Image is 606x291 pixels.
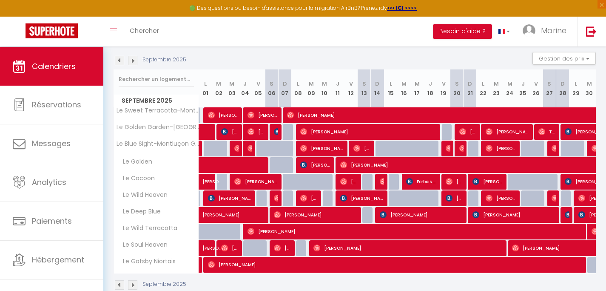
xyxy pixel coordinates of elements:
th: 30 [583,69,596,107]
abbr: M [507,80,512,88]
th: 09 [304,69,318,107]
span: Le Gatsby Niortais [115,257,178,266]
span: [PERSON_NAME] [300,190,318,206]
span: [PERSON_NAME] [234,140,239,156]
img: ... [523,24,535,37]
th: 11 [331,69,344,107]
th: 21 [464,69,477,107]
span: [PERSON_NAME] [208,256,581,273]
abbr: S [362,80,366,88]
span: [PERSON_NAME] [565,207,569,223]
abbr: D [560,80,565,88]
abbr: M [322,80,327,88]
span: [PERSON_NAME] [340,190,384,206]
abbr: M [401,80,407,88]
th: 27 [543,69,556,107]
span: [PERSON_NAME] [221,124,239,140]
a: >>> ICI <<<< [387,4,417,12]
span: [PERSON_NAME] [340,173,358,190]
th: 03 [225,69,239,107]
th: 18 [424,69,437,107]
th: 12 [344,69,358,107]
th: 05 [252,69,265,107]
span: [PERSON_NAME] [313,240,502,256]
abbr: M [229,80,234,88]
abbr: S [455,80,459,88]
th: 02 [212,69,225,107]
a: [PERSON_NAME] [199,174,212,190]
abbr: L [204,80,207,88]
span: Le Deep Blue [115,207,163,216]
abbr: V [256,80,260,88]
th: 28 [556,69,569,107]
span: Forbois Forbois [406,173,437,190]
th: 25 [516,69,529,107]
th: 10 [318,69,331,107]
span: Analytics [32,177,66,187]
span: Le Golden Garden-[GEOGRAPHIC_DATA] [GEOGRAPHIC_DATA] [115,124,200,130]
span: Septembre 2025 [114,95,199,107]
span: [PERSON_NAME] [248,107,278,123]
span: [PERSON_NAME] [380,207,463,223]
span: Le Cocoon [115,174,157,183]
a: Chercher [123,17,165,46]
span: [PERSON_NAME] [202,236,222,252]
span: [PERSON_NAME] [380,173,384,190]
abbr: V [534,80,538,88]
span: [PERSON_NAME] [274,240,291,256]
th: 24 [503,69,516,107]
span: [PERSON_NAME] [234,173,278,190]
th: 16 [397,69,410,107]
span: [PERSON_NAME] [248,124,265,140]
span: [PERSON_NAME] [274,190,278,206]
th: 23 [490,69,503,107]
span: Le Soul Heaven [115,240,170,250]
th: 06 [265,69,278,107]
th: 08 [291,69,304,107]
span: Calendriers [32,61,76,72]
span: [PERSON_NAME] [446,173,463,190]
th: 29 [569,69,583,107]
span: [PERSON_NAME] [300,157,331,173]
th: 19 [437,69,450,107]
th: 26 [529,69,543,107]
span: [PERSON_NAME] [248,140,252,156]
th: 04 [239,69,252,107]
span: [PERSON_NAME] [486,140,516,156]
span: [PERSON_NAME] [552,190,556,206]
span: [PERSON_NAME] [353,140,371,156]
abbr: S [270,80,273,88]
img: logout [586,26,597,37]
span: [PERSON_NAME] [208,107,239,123]
span: [PERSON_NAME] [274,124,278,140]
span: [PERSON_NAME] [202,169,222,185]
a: ... Marine [516,17,577,46]
span: Hébergement [32,254,84,265]
span: Le Sweet Terracotta-Montluçon Guineberts [115,107,200,114]
span: Le Wild Terracotta [115,224,179,233]
span: [PERSON_NAME] [221,240,239,256]
abbr: S [547,80,551,88]
span: [PERSON_NAME] [472,207,556,223]
a: [PERSON_NAME] [199,207,212,223]
p: Septembre 2025 [142,280,186,288]
abbr: D [468,80,472,88]
span: Réservations [32,99,81,110]
abbr: J [521,80,525,88]
span: [PERSON_NAME] [208,190,252,206]
th: 20 [450,69,464,107]
span: [PERSON_NAME] [446,190,463,206]
span: [PERSON_NAME] [486,124,529,140]
span: Marine [541,25,566,36]
a: [PERSON_NAME] [199,257,203,273]
span: [PERSON_NAME] [459,124,477,140]
span: Chercher [130,26,159,35]
th: 14 [371,69,384,107]
span: [PERSON_NAME] [552,140,556,156]
th: 15 [384,69,397,107]
abbr: D [283,80,287,88]
span: [PERSON_NAME] [274,207,357,223]
span: Le Golden [115,157,154,167]
abbr: L [482,80,484,88]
